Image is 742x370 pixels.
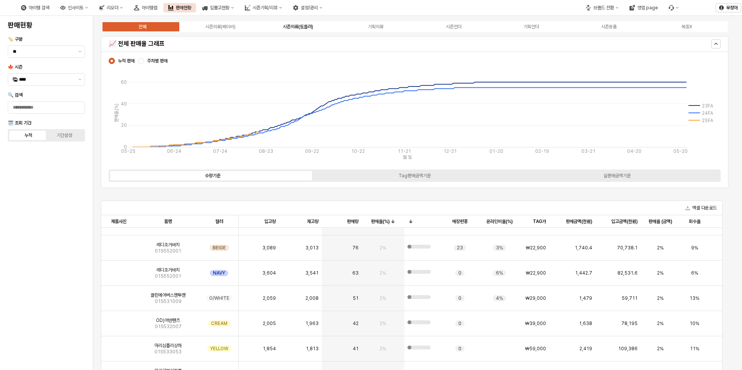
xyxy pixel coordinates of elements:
button: 브랜드 전환 [581,3,623,12]
span: 2% [657,346,664,352]
span: 🍁 시즌 [8,64,23,70]
span: 2% [657,245,664,251]
button: 아이템 검색 [16,3,54,12]
main: App Frame [93,16,742,370]
span: 11% [690,346,699,352]
button: 엑셀 다운로드 [682,203,720,213]
span: 판매금액(천원) [566,218,592,225]
span: 1,813 [306,346,319,352]
div: Tag판매금액기준 [399,173,431,178]
span: 판매율 (금액) [648,218,672,225]
button: 입출고현황 [198,3,239,12]
span: 01S532007 [155,323,182,330]
span: 제품사진 [111,218,127,225]
h5: 📈 전체 판매율 그래프 [109,40,566,48]
span: 레디조거바지 [156,267,180,273]
span: BEIGE [213,245,226,251]
span: 회수율 [689,218,700,225]
div: 실판매금액기준 [603,173,631,178]
span: 63 [352,270,359,276]
span: 1,854 [263,346,276,352]
span: 3,013 [305,245,319,251]
div: 기획언더 [524,24,539,29]
label: 수량기준 [111,172,314,179]
button: 제안 사항 표시 [75,46,85,57]
div: 시즌의류(토들러) [283,24,313,29]
button: 제안 사항 표시 [75,74,85,85]
span: 9% [691,245,698,251]
span: 마리심플리상하 [154,342,182,349]
span: 51 [353,295,359,301]
span: 🏷️ 구분 [8,36,23,42]
span: 6% [496,270,503,276]
span: 0 [458,320,461,327]
div: 버그 제보 및 기능 개선 요청 [664,3,683,12]
span: 3,604 [262,270,276,276]
span: 01S552001 [155,248,181,254]
label: 시즌언더 [415,23,492,30]
span: 76 [352,245,359,251]
span: 판매율(%) [371,218,390,225]
label: 실판매금액기준 [516,172,718,179]
span: 🗓️ 조회 기간 [8,120,31,126]
span: ₩22,900 [526,270,546,276]
div: 설정/관리 [288,3,327,12]
button: 인사이트 [55,3,93,12]
div: 복종X [681,24,692,29]
div: 영업 page [637,5,658,10]
span: 0 [458,270,461,276]
div: 시즌의류(베이비) [205,24,236,29]
div: 수량기준 [205,173,220,178]
div: 입출고현황 [210,5,229,10]
button: 판매현황 [163,3,196,12]
span: 누적 판매 [118,58,135,64]
span: 1,479 [579,295,592,301]
span: 3% [496,245,503,251]
span: 13% [690,295,699,301]
span: NAVY [213,270,225,276]
span: 01S531009 [155,298,182,304]
button: 아이템맵 [129,3,162,12]
h4: 판매현황 [8,21,85,29]
div: 인사이트 [68,5,83,10]
span: 2% [657,320,664,327]
span: 3,541 [305,270,319,276]
span: 입고금액(천원) [611,218,638,225]
div: 누적 [24,133,32,138]
span: YELLOW [210,346,228,352]
span: 레디조거바지 [156,242,180,248]
label: 시즌의류(토들러) [259,23,337,30]
span: 4% [496,295,503,301]
span: 재고량 [307,218,319,225]
div: 브랜드 전환 [593,5,614,10]
span: 2% [380,346,386,352]
span: 입고량 [264,218,276,225]
span: 매장편중 [452,218,468,225]
span: 2% [380,295,386,301]
label: 복종X [648,23,726,30]
button: 우정아 [716,3,741,12]
span: 1,638 [579,320,592,327]
span: ₩29,000 [525,295,546,301]
span: 2% [657,295,664,301]
div: 기간설정 [57,133,72,138]
div: 판매현황 [176,5,191,10]
span: 2% [380,245,386,251]
span: 판매량 [347,218,359,225]
span: 주차별 판매 [147,58,168,64]
span: 2,419 [579,346,592,352]
label: Tag판매금액기준 [314,172,516,179]
span: O/WHITE [209,295,229,301]
button: 영업 page [625,3,662,12]
span: 2% [380,270,386,276]
span: ₩22,900 [526,245,546,251]
span: 78,195 [621,320,638,327]
button: 리오더 [94,3,128,12]
span: 01S533053 [154,349,182,355]
div: 시즌기획/리뷰 [240,3,287,12]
